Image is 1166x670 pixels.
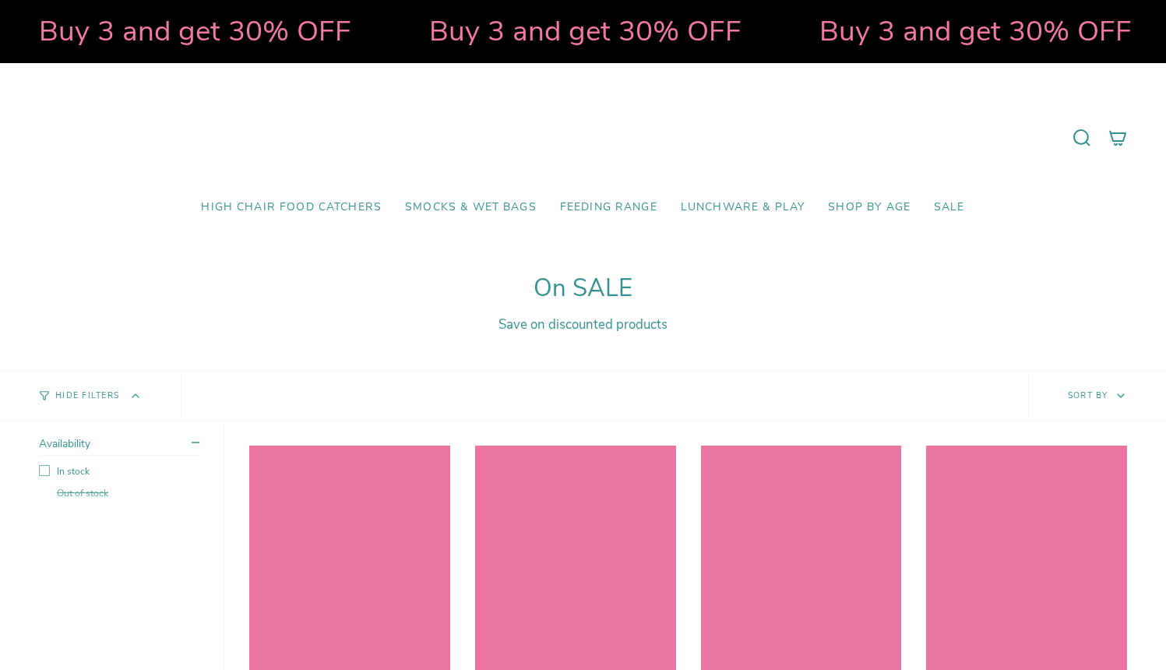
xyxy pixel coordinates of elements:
span: High Chair Food Catchers [201,201,382,214]
span: Smocks & Wet Bags [405,201,537,214]
a: Mumma’s Little Helpers [449,86,717,189]
a: SALE [922,189,977,226]
a: Smocks & Wet Bags [393,189,548,226]
button: Sort by [1028,372,1166,420]
label: In stock [39,465,199,478]
a: Lunchware & Play [669,189,816,226]
span: Hide Filters [55,392,119,400]
summary: Availability [39,436,199,456]
a: Shop by Age [816,189,922,226]
div: Save on discounted products [39,316,1127,333]
strong: Buy 3 and get 30% OFF [819,12,1131,51]
strong: Buy 3 and get 30% OFF [38,12,351,51]
span: Lunchware & Play [681,201,805,214]
span: Shop by Age [828,201,911,214]
span: Sort by [1068,390,1108,401]
span: Availability [39,436,90,451]
a: Feeding Range [548,189,669,226]
span: Feeding Range [560,201,657,214]
span: SALE [934,201,965,214]
h1: On SALE [39,274,1127,303]
strong: Buy 3 and get 30% OFF [428,12,741,51]
a: High Chair Food Catchers [189,189,393,226]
